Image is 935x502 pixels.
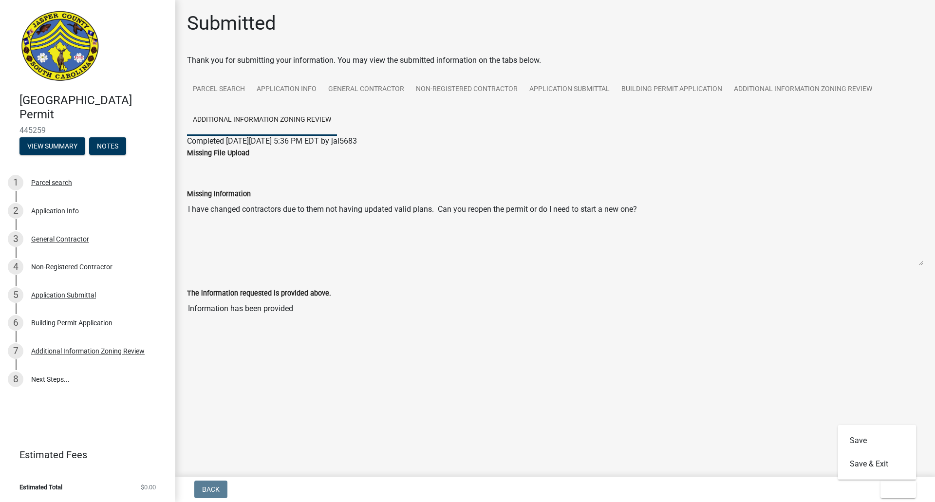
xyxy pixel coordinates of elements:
[187,12,276,35] h1: Submitted
[187,105,337,136] a: Additional Information Zoning Review
[728,74,878,105] a: Additional Information Zoning Review
[31,179,72,186] div: Parcel search
[31,263,112,270] div: Non-Registered Contractor
[8,315,23,331] div: 6
[187,290,331,297] label: The information requested is provided above.
[141,484,156,490] span: $0.00
[31,207,79,214] div: Application Info
[89,143,126,150] wm-modal-confirm: Notes
[31,348,145,354] div: Additional Information Zoning Review
[19,484,62,490] span: Estimated Total
[202,485,220,493] span: Back
[187,74,251,105] a: Parcel search
[187,191,251,198] label: Missing Information
[31,292,96,298] div: Application Submittal
[187,136,357,146] span: Completed [DATE][DATE] 5:36 PM EDT by jal5683
[19,93,168,122] h4: [GEOGRAPHIC_DATA] Permit
[8,445,160,465] a: Estimated Fees
[251,74,322,105] a: Application Info
[8,343,23,359] div: 7
[19,137,85,155] button: View Summary
[8,203,23,219] div: 2
[8,175,23,190] div: 1
[888,485,902,493] span: Exit
[194,481,227,498] button: Back
[838,452,916,476] button: Save & Exit
[838,425,916,480] div: Exit
[410,74,524,105] a: Non-Registered Contractor
[8,259,23,275] div: 4
[8,231,23,247] div: 3
[880,481,916,498] button: Exit
[187,55,923,66] div: Thank you for submitting your information. You may view the submitted information on the tabs below.
[524,74,616,105] a: Application Submittal
[838,429,916,452] button: Save
[187,200,923,266] textarea: I have changed contractors due to them not having updated valid plans. Can you reopen the permit ...
[8,287,23,303] div: 5
[19,126,156,135] span: 445259
[19,143,85,150] wm-modal-confirm: Summary
[89,137,126,155] button: Notes
[8,372,23,387] div: 8
[616,74,728,105] a: Building Permit Application
[187,150,249,157] label: Missing File Upload
[31,319,112,326] div: Building Permit Application
[19,10,101,83] img: Jasper County, South Carolina
[31,236,89,242] div: General Contractor
[322,74,410,105] a: General Contractor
